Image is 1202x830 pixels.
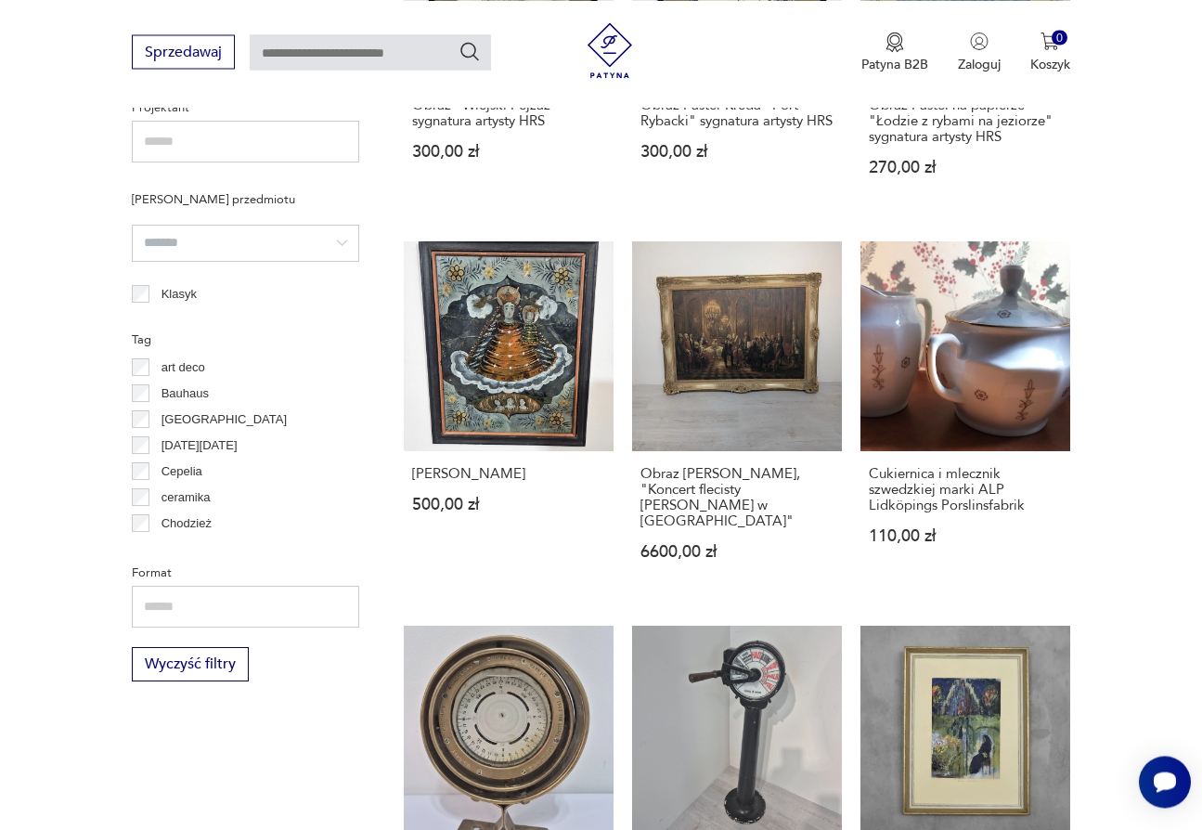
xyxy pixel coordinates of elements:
p: Zaloguj [958,55,1001,72]
img: Ikona koszyka [1040,32,1059,50]
h3: Cukiernica i mlecznik szwedzkiej marki ALP Lidköpings Porslinsfabrik [869,466,1062,513]
h3: Obraz [PERSON_NAME], "Koncert flecisty [PERSON_NAME] w [GEOGRAPHIC_DATA]" [640,466,834,529]
button: 0Koszyk [1030,32,1070,72]
button: Zaloguj [958,32,1001,72]
h3: [PERSON_NAME] [412,466,605,482]
img: Patyna - sklep z meblami i dekoracjami vintage [582,22,638,78]
button: Sprzedawaj [132,34,235,69]
p: 110,00 zł [869,528,1062,544]
p: Ćmielów [162,539,208,560]
p: 500,00 zł [412,497,605,512]
img: Ikona medalu [885,32,904,52]
a: Ikona medaluPatyna B2B [861,32,928,72]
p: art deco [162,357,205,378]
h3: Obraz Pastel-Kreda "Port Rybacki" sygnatura artysty HRS [640,97,834,129]
p: 6600,00 zł [640,544,834,560]
p: Chodzież [162,513,212,534]
p: 300,00 zł [412,144,605,160]
p: [DATE][DATE] [162,435,238,456]
p: Koszyk [1030,55,1070,72]
p: Bauhaus [162,383,209,404]
p: 270,00 zł [869,160,1062,175]
button: Patyna B2B [861,32,928,72]
p: Tag [132,330,359,350]
p: 300,00 zł [640,144,834,160]
a: Cukiernica i mlecznik szwedzkiej marki ALP Lidköpings PorslinsfabrikCukiernica i mlecznik szwedzk... [860,241,1070,596]
img: Ikonka użytkownika [970,32,989,50]
a: Obraz Adolpha von Menzla, "Koncert flecisty Fryderyka Wielkiego w Sanssouci"Obraz [PERSON_NAME], ... [632,241,842,596]
p: Klasyk [162,284,197,305]
h3: Obraz Pastel na papierze "Łodzie z rybami na jeziorze" sygnatura artysty HRS [869,97,1062,145]
p: Cepelia [162,461,202,482]
p: Patyna B2B [861,55,928,72]
iframe: Smartsupp widget button [1139,756,1191,808]
p: [PERSON_NAME] przedmiotu [132,189,359,210]
p: Format [132,563,359,583]
div: 0 [1052,30,1067,45]
a: Sprzedawaj [132,46,235,59]
button: Szukaj [459,40,481,62]
h3: Obraz "Wiejski Pejzaż" sygnatura artysty HRS [412,97,605,129]
p: ceramika [162,487,211,508]
button: Wyczyść filtry [132,647,249,681]
p: [GEOGRAPHIC_DATA] [162,409,287,430]
p: Projektant [132,97,359,118]
a: Ikona Maria Zell[PERSON_NAME]500,00 zł [404,241,614,596]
